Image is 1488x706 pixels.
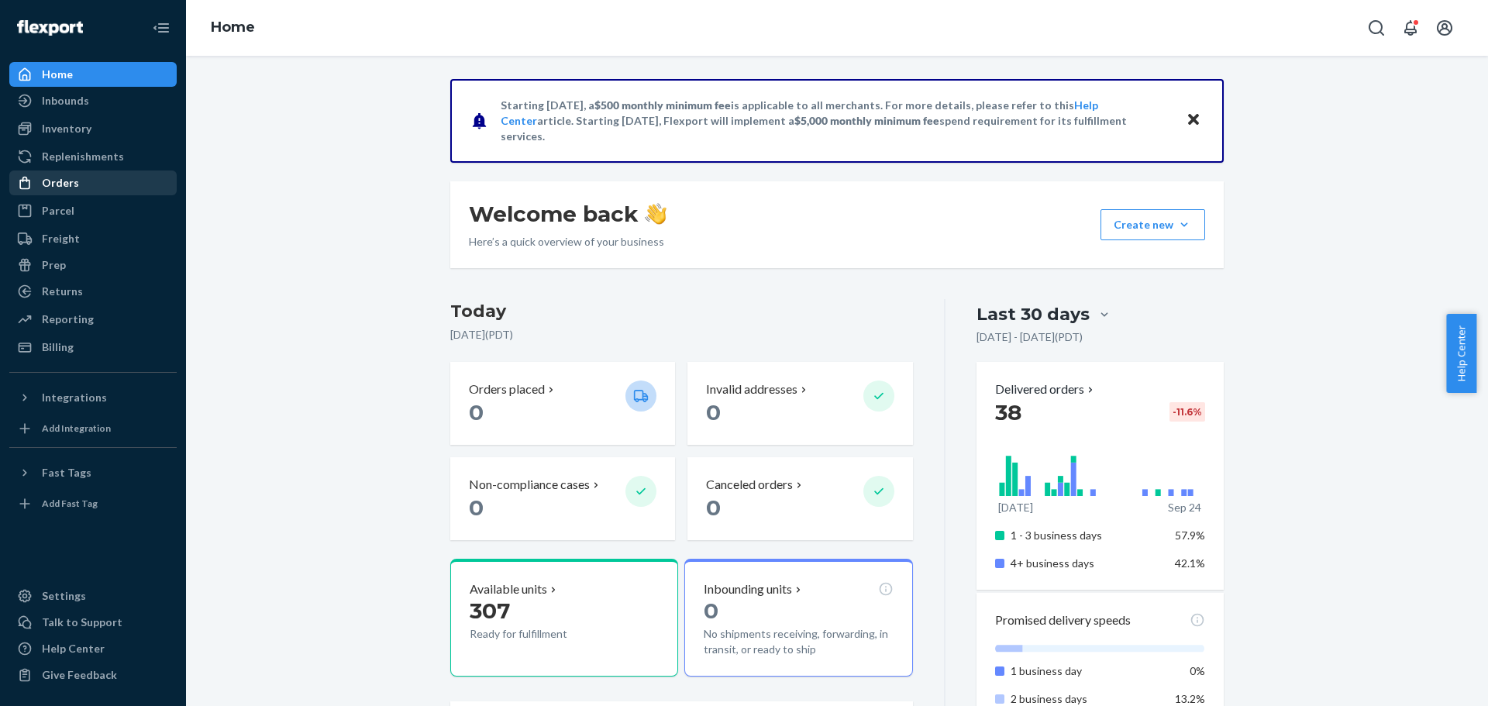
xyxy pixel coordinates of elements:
[1446,314,1476,393] button: Help Center
[706,381,797,398] p: Invalid addresses
[469,494,484,521] span: 0
[42,667,117,683] div: Give Feedback
[470,598,510,624] span: 307
[469,200,666,228] h1: Welcome back
[1168,500,1201,515] p: Sep 24
[42,257,66,273] div: Prep
[42,93,89,108] div: Inbounds
[1175,529,1205,542] span: 57.9%
[9,144,177,169] a: Replenishments
[704,626,893,657] p: No shipments receiving, forwarding, in transit, or ready to ship
[42,203,74,219] div: Parcel
[198,5,267,50] ol: breadcrumbs
[450,362,675,445] button: Orders placed 0
[9,610,177,635] a: Talk to Support
[450,327,913,343] p: [DATE] ( PDT )
[9,460,177,485] button: Fast Tags
[1011,528,1163,543] p: 1 - 3 business days
[687,457,912,540] button: Canceled orders 0
[42,231,80,246] div: Freight
[9,62,177,87] a: Home
[1175,556,1205,570] span: 42.1%
[9,385,177,410] button: Integrations
[501,98,1171,144] p: Starting [DATE], a is applicable to all merchants. For more details, please refer to this article...
[42,284,83,299] div: Returns
[9,636,177,661] a: Help Center
[9,198,177,223] a: Parcel
[211,19,255,36] a: Home
[1361,12,1392,43] button: Open Search Box
[9,584,177,608] a: Settings
[9,416,177,441] a: Add Integration
[976,329,1083,345] p: [DATE] - [DATE] ( PDT )
[687,362,912,445] button: Invalid addresses 0
[1011,663,1163,679] p: 1 business day
[42,422,111,435] div: Add Integration
[469,476,590,494] p: Non-compliance cases
[470,580,547,598] p: Available units
[9,491,177,516] a: Add Fast Tag
[794,114,939,127] span: $5,000 monthly minimum fee
[42,497,98,510] div: Add Fast Tag
[9,335,177,360] a: Billing
[704,580,792,598] p: Inbounding units
[42,641,105,656] div: Help Center
[469,399,484,425] span: 0
[998,500,1033,515] p: [DATE]
[42,615,122,630] div: Talk to Support
[42,339,74,355] div: Billing
[706,494,721,521] span: 0
[594,98,731,112] span: $500 monthly minimum fee
[42,390,107,405] div: Integrations
[1395,12,1426,43] button: Open notifications
[42,465,91,480] div: Fast Tags
[17,20,83,36] img: Flexport logo
[976,302,1090,326] div: Last 30 days
[9,663,177,687] button: Give Feedback
[42,121,91,136] div: Inventory
[706,476,793,494] p: Canceled orders
[1169,402,1205,422] div: -11.6 %
[1100,209,1205,240] button: Create new
[450,299,913,324] h3: Today
[1011,556,1163,571] p: 4+ business days
[995,381,1097,398] button: Delivered orders
[42,149,124,164] div: Replenishments
[450,559,678,677] button: Available units307Ready for fulfillment
[9,307,177,332] a: Reporting
[469,234,666,250] p: Here’s a quick overview of your business
[645,203,666,225] img: hand-wave emoji
[42,312,94,327] div: Reporting
[42,175,79,191] div: Orders
[146,12,177,43] button: Close Navigation
[450,457,675,540] button: Non-compliance cases 0
[469,381,545,398] p: Orders placed
[1175,692,1205,705] span: 13.2%
[9,88,177,113] a: Inbounds
[42,67,73,82] div: Home
[1429,12,1460,43] button: Open account menu
[706,399,721,425] span: 0
[9,226,177,251] a: Freight
[684,559,912,677] button: Inbounding units0No shipments receiving, forwarding, in transit, or ready to ship
[1183,109,1204,132] button: Close
[9,170,177,195] a: Orders
[704,598,718,624] span: 0
[470,626,613,642] p: Ready for fulfillment
[42,588,86,604] div: Settings
[9,253,177,277] a: Prep
[995,399,1021,425] span: 38
[1190,664,1205,677] span: 0%
[995,611,1131,629] p: Promised delivery speeds
[9,279,177,304] a: Returns
[9,116,177,141] a: Inventory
